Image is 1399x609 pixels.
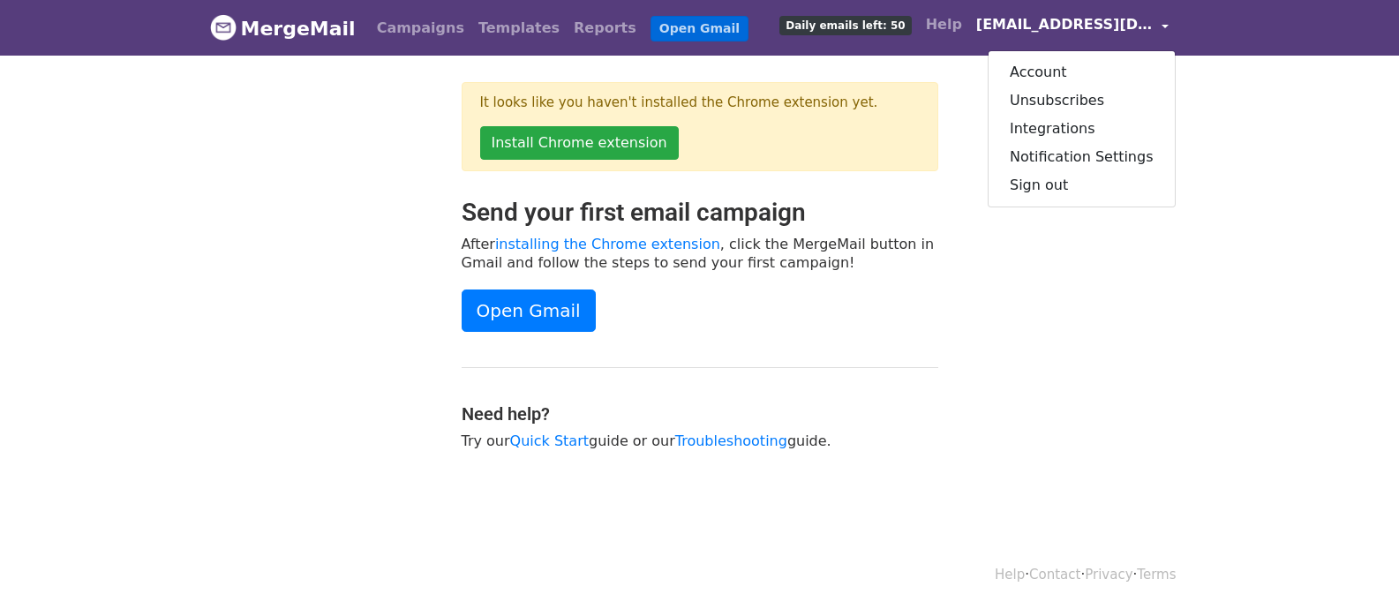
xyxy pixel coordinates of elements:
span: [EMAIL_ADDRESS][DOMAIN_NAME] [976,14,1153,35]
a: Help [995,567,1025,583]
a: Open Gmail [462,289,596,332]
a: Account [989,58,1175,86]
a: Terms [1137,567,1176,583]
a: Unsubscribes [989,86,1175,115]
a: Daily emails left: 50 [772,7,918,42]
a: Reports [567,11,643,46]
a: Install Chrome extension [480,126,679,160]
iframe: Chat Widget [1311,524,1399,609]
img: MergeMail logo [210,14,237,41]
a: Privacy [1085,567,1132,583]
a: Notification Settings [989,143,1175,171]
a: installing the Chrome extension [495,236,720,252]
p: It looks like you haven't installed the Chrome extension yet. [480,94,920,112]
a: Quick Start [510,432,589,449]
a: Open Gmail [651,16,748,41]
a: Troubleshooting [675,432,787,449]
a: Integrations [989,115,1175,143]
a: MergeMail [210,10,356,47]
div: [EMAIL_ADDRESS][DOMAIN_NAME] [988,50,1176,207]
h2: Send your first email campaign [462,198,938,228]
a: Contact [1029,567,1080,583]
a: [EMAIL_ADDRESS][DOMAIN_NAME] [969,7,1176,49]
a: Help [919,7,969,42]
p: After , click the MergeMail button in Gmail and follow the steps to send your first campaign! [462,235,938,272]
a: Templates [471,11,567,46]
a: Sign out [989,171,1175,199]
p: Try our guide or our guide. [462,432,938,450]
a: Campaigns [370,11,471,46]
h4: Need help? [462,403,938,425]
span: Daily emails left: 50 [779,16,911,35]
